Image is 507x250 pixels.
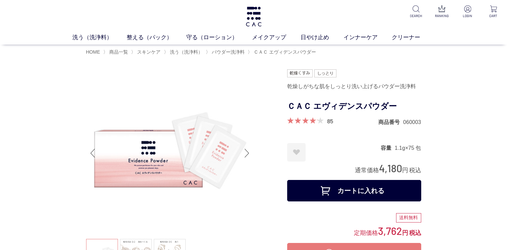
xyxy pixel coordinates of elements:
p: RANKING [434,13,450,18]
dd: 1.1g×75 包 [395,144,421,151]
a: 洗う（洗浄料） [169,49,203,55]
dt: 容量 [381,144,395,151]
span: 定期価格 [354,229,378,236]
a: LOGIN [459,5,476,18]
div: 送料無料 [396,213,421,223]
span: 商品一覧 [109,49,128,55]
a: スキンケア [136,49,161,55]
a: パウダー洗浄料 [210,49,245,55]
div: Previous slide [86,140,100,167]
a: RANKING [434,5,450,18]
a: 洗う（洗浄料） [72,33,127,42]
a: HOME [86,49,100,55]
span: スキンケア [137,49,161,55]
li: 〉 [164,49,204,55]
li: 〉 [206,49,246,55]
dd: 060003 [403,119,421,126]
span: 3,762 [378,225,402,237]
p: CART [485,13,502,18]
a: 85 [327,117,333,125]
img: 乾燥くすみ [287,69,313,77]
li: 〉 [103,49,130,55]
a: クリーナー [392,33,435,42]
h1: ＣＡＣ エヴィデンスパウダー [287,99,421,114]
p: LOGIN [459,13,476,18]
li: 〉 [248,49,318,55]
a: 整える（パック） [127,33,187,42]
li: 〉 [131,49,162,55]
span: ＣＡＣ エヴィデンスパウダー [254,49,316,55]
a: 日やけ止め [301,33,343,42]
img: logo [245,7,262,26]
span: 洗う（洗浄料） [170,49,203,55]
a: お気に入りに登録する [287,143,306,162]
span: 税込 [409,167,421,174]
button: カートに入れる [287,180,421,201]
a: ＣＡＣ エヴィデンスパウダー [252,49,316,55]
span: 税込 [409,230,421,236]
img: ＣＡＣ エヴィデンスパウダー [86,69,254,237]
a: 守る（ローション） [186,33,252,42]
div: Next slide [240,140,254,167]
span: パウダー洗浄料 [212,49,245,55]
img: しっとり [314,69,336,77]
span: 通常価格 [355,167,379,174]
span: 4,180 [379,162,402,174]
div: 乾燥しがちな肌をしっとり洗い上げるパウダー洗浄料 [287,81,421,92]
span: 円 [402,230,408,236]
a: SEARCH [408,5,424,18]
a: インナーケア [343,33,392,42]
span: 円 [402,167,408,174]
a: CART [485,5,502,18]
dt: 商品番号 [378,119,403,126]
p: SEARCH [408,13,424,18]
a: メイクアップ [252,33,301,42]
a: 商品一覧 [108,49,128,55]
